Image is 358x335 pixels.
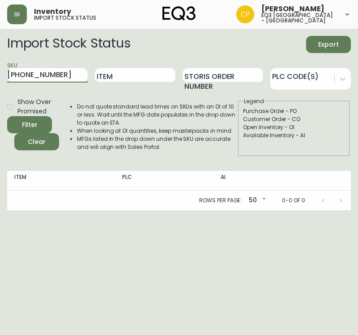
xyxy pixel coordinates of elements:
th: AI [213,171,292,191]
div: Available Inventory - AI [243,131,345,139]
h2: Import Stock Status [7,36,130,53]
span: Show Over Promised [17,97,52,116]
img: logo [162,6,196,21]
span: Clear [21,136,52,148]
h5: import stock status [34,15,96,21]
th: Item [7,171,115,191]
th: PLC [115,171,214,191]
button: Export [306,36,351,53]
legend: Legend [243,97,265,105]
span: [PERSON_NAME] [261,5,324,13]
p: 0-0 of 0 [282,196,305,204]
img: d4538ce6a4da033bb8b50397180cc0a5 [236,5,254,23]
button: Filter [7,116,52,133]
span: Export [313,39,344,50]
div: Purchase Order - PO [243,107,345,115]
p: Rows per page: [199,196,242,204]
button: Clear [14,133,59,150]
div: 50 [245,193,268,208]
li: Do not quote standard lead times on SKUs with an OI of 10 or less. Wait until the MFG date popula... [77,103,237,127]
li: When looking at OI quantities, keep masterpacks in mind. [77,127,237,135]
li: MFGs listed in the drop down under the SKU are accurate and will align with Sales Portal. [77,135,237,151]
div: Customer Order - CO [243,115,345,123]
span: Inventory [34,8,71,15]
h5: eq3 [GEOGRAPHIC_DATA] - [GEOGRAPHIC_DATA] [261,13,337,23]
div: Open Inventory - OI [243,123,345,131]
